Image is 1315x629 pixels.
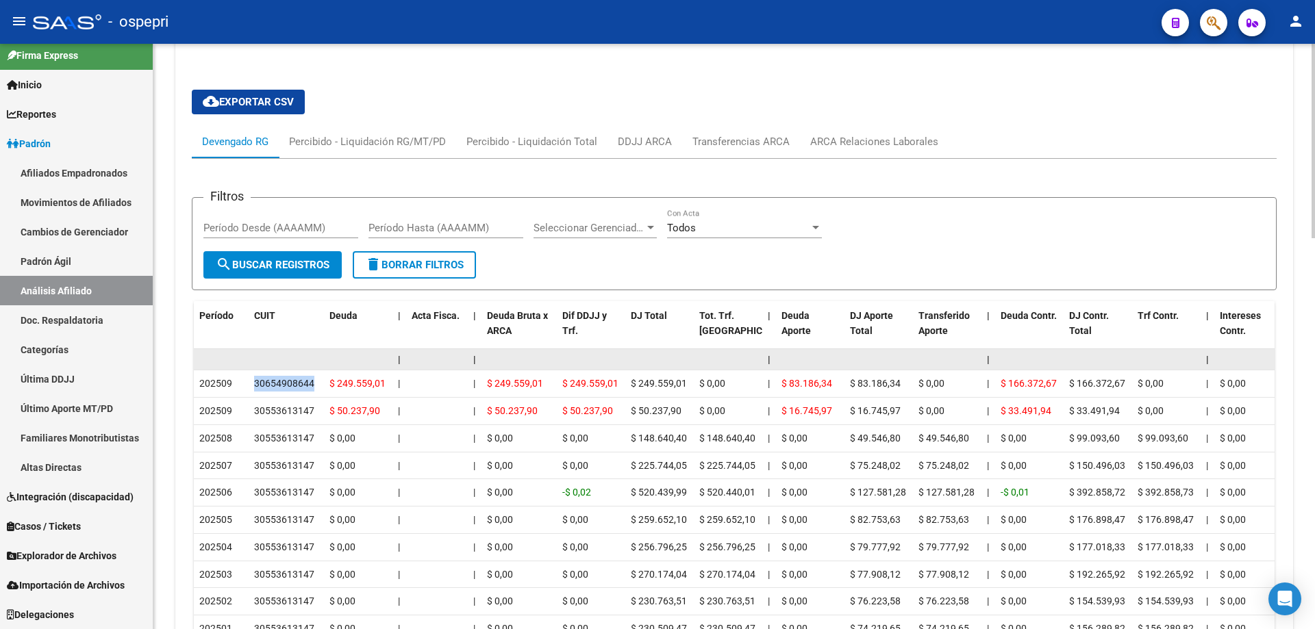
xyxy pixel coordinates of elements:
span: $ 0,00 [781,433,807,444]
span: $ 83.186,34 [850,378,901,389]
span: $ 166.372,67 [1069,378,1125,389]
span: $ 0,00 [1001,569,1027,580]
span: | [473,541,475,552]
span: Deuda Bruta x ARCA [487,310,548,337]
datatable-header-cell: | [981,301,995,361]
span: | [473,595,475,606]
span: $ 0,00 [1220,433,1246,444]
span: $ 99.093,60 [1069,433,1120,444]
span: 202509 [199,405,232,416]
span: $ 225.744,05 [631,460,687,471]
span: $ 392.858,72 [1069,487,1125,498]
span: $ 0,00 [1001,433,1027,444]
span: 202505 [199,514,232,525]
div: 30553613147 [254,403,314,419]
span: $ 256.796,25 [631,541,687,552]
span: $ 0,00 [329,569,355,580]
span: 202506 [199,487,232,498]
span: $ 0,00 [329,487,355,498]
span: | [768,487,770,498]
span: | [987,378,989,389]
button: Borrar Filtros [353,251,476,279]
span: | [987,460,989,471]
span: | [768,541,770,552]
span: $ 0,00 [487,460,513,471]
span: | [398,595,400,606]
span: $ 0,00 [329,595,355,606]
span: $ 79.777,92 [918,541,969,552]
h3: Filtros [203,187,251,206]
span: | [473,405,475,416]
span: DJ Aporte Total [850,310,893,337]
span: $ 0,00 [1220,514,1246,525]
span: $ 256.796,25 [699,541,755,552]
span: $ 249.559,01 [562,378,618,389]
span: $ 0,00 [487,433,513,444]
div: Percibido - Liquidación Total [466,134,597,149]
span: Período [199,310,234,321]
span: | [398,310,401,321]
span: - ospepri [108,7,168,37]
span: $ 49.546,80 [850,433,901,444]
span: | [1206,595,1208,606]
span: $ 82.753,63 [850,514,901,525]
span: $ 0,00 [781,460,807,471]
span: | [398,405,400,416]
span: $ 0,00 [918,378,944,389]
span: -$ 0,01 [1001,487,1029,498]
span: Trf Contr. [1138,310,1179,321]
span: $ 0,00 [487,487,513,498]
span: | [398,354,401,365]
span: $ 49.546,80 [918,433,969,444]
span: $ 0,00 [699,405,725,416]
div: 30553613147 [254,458,314,474]
span: Deuda [329,310,358,321]
span: $ 0,00 [918,405,944,416]
span: | [768,310,771,321]
span: Intereses Contr. [1220,310,1261,337]
span: $ 0,00 [1220,487,1246,498]
span: $ 0,00 [329,541,355,552]
span: 202504 [199,541,232,552]
span: Borrar Filtros [365,259,464,271]
span: $ 520.439,99 [631,487,687,498]
span: 202502 [199,595,232,606]
span: | [768,433,770,444]
span: | [398,378,400,389]
span: | [987,514,989,525]
div: 30553613147 [254,567,314,582]
span: | [1206,378,1208,389]
datatable-header-cell: Deuda [324,301,392,361]
datatable-header-cell: | [762,301,776,361]
div: Devengado RG [202,134,268,149]
span: $ 0,00 [1220,569,1246,580]
span: | [768,514,770,525]
span: 202507 [199,460,232,471]
span: $ 33.491,94 [1069,405,1120,416]
span: $ 192.265,92 [1069,569,1125,580]
span: $ 127.581,28 [850,487,906,498]
span: $ 0,00 [1220,460,1246,471]
span: | [473,310,476,321]
span: | [473,514,475,525]
div: ARCA Relaciones Laborales [810,134,938,149]
datatable-header-cell: Deuda Bruta x ARCA [481,301,557,361]
span: | [1206,487,1208,498]
div: 30553613147 [254,593,314,609]
span: $ 249.559,01 [487,378,543,389]
span: $ 33.491,94 [1001,405,1051,416]
datatable-header-cell: | [468,301,481,361]
button: Exportar CSV [192,90,305,114]
span: $ 0,00 [487,569,513,580]
span: | [473,487,475,498]
span: | [768,595,770,606]
span: $ 192.265,92 [1138,569,1194,580]
span: $ 50.237,90 [631,405,681,416]
span: $ 230.763,51 [699,595,755,606]
span: Explorador de Archivos [7,548,116,563]
span: | [768,354,771,365]
datatable-header-cell: DJ Contr. Total [1064,301,1132,361]
datatable-header-cell: Acta Fisca. [406,301,468,361]
span: $ 82.753,63 [918,514,969,525]
span: $ 0,00 [562,460,588,471]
